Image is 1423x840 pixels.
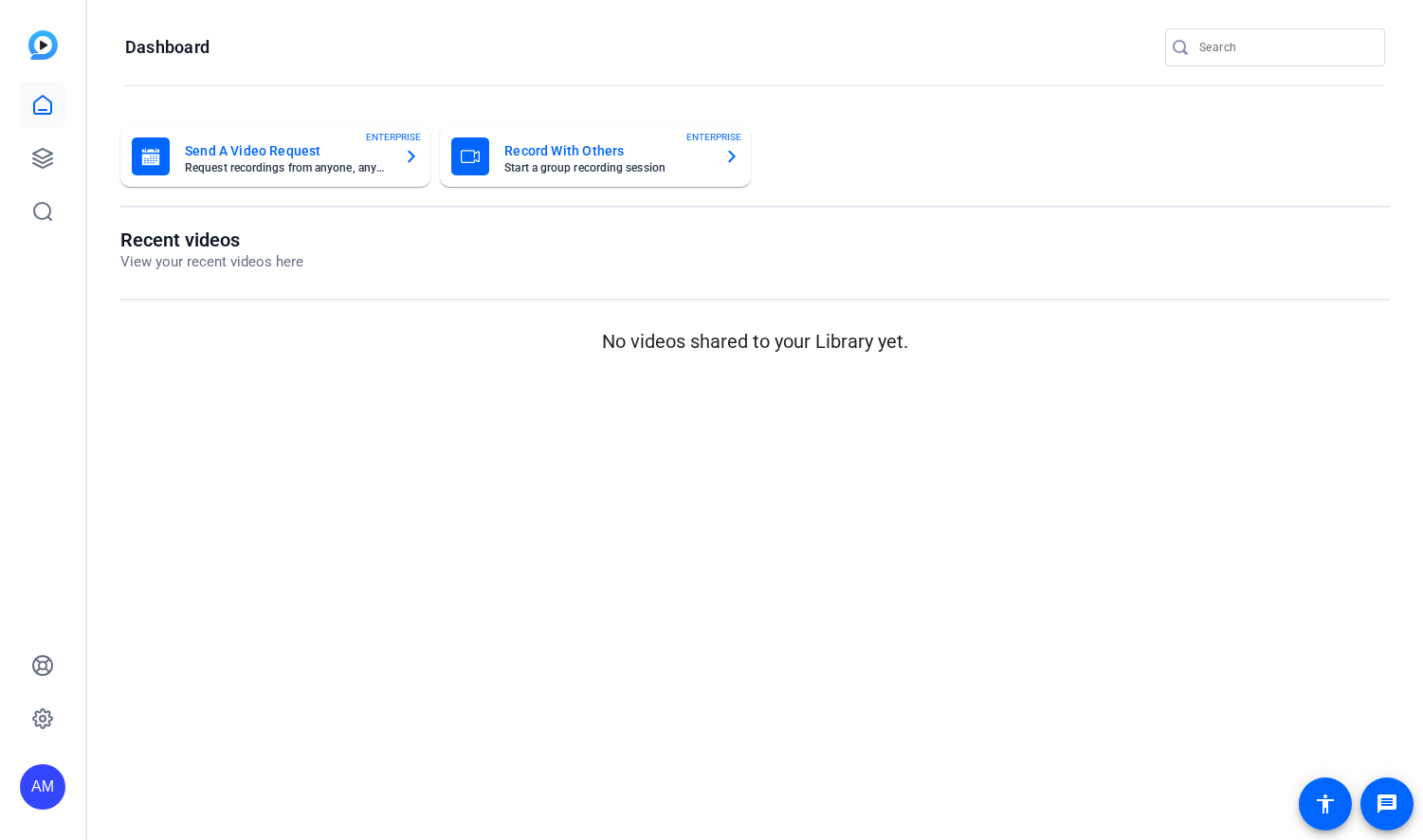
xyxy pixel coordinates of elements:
mat-card-title: Send A Video Request [185,139,389,162]
mat-icon: message [1376,793,1398,815]
span: ENTERPRISE [366,130,421,144]
mat-card-subtitle: Request recordings from anyone, anywhere [185,162,389,173]
mat-card-subtitle: Start a group recording session [504,162,708,173]
h1: Recent videos [120,228,303,251]
img: blue-gradient.svg [28,30,58,60]
mat-card-title: Record With Others [504,139,708,162]
button: Send A Video RequestRequest recordings from anyone, anywhereENTERPRISE [120,126,430,187]
button: Record With OthersStart a group recording sessionENTERPRISE [440,126,750,187]
h1: Dashboard [125,36,210,59]
input: Search [1199,36,1370,59]
span: ENTERPRISE [686,130,741,144]
mat-icon: accessibility [1314,793,1337,815]
p: No videos shared to your Library yet. [120,327,1390,356]
p: View your recent videos here [120,251,303,273]
div: AM [20,764,65,810]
